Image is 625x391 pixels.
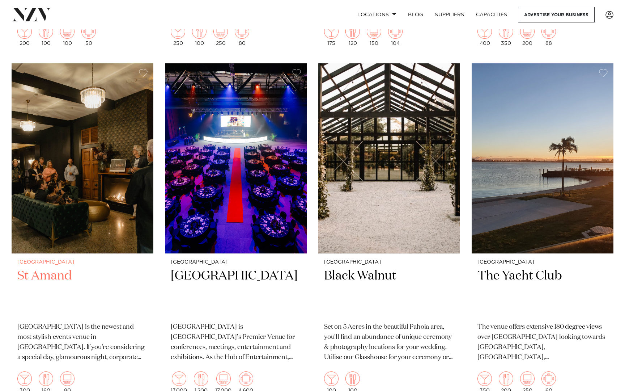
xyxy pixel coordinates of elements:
img: cocktail.png [477,24,492,39]
h2: [GEOGRAPHIC_DATA] [171,268,301,317]
img: theatre.png [520,24,535,39]
div: 350 [499,24,513,46]
small: [GEOGRAPHIC_DATA] [477,260,608,265]
small: [GEOGRAPHIC_DATA] [171,260,301,265]
div: 100 [60,24,75,46]
img: cocktail.png [17,24,32,39]
div: 100 [39,24,53,46]
div: 250 [171,24,185,46]
div: 200 [17,24,32,46]
img: dining.png [39,24,53,39]
small: [GEOGRAPHIC_DATA] [324,260,454,265]
div: 200 [520,24,535,46]
img: dining.png [345,371,360,386]
img: cocktail.png [324,24,339,39]
div: 250 [213,24,228,46]
img: meeting.png [81,24,96,39]
a: SUPPLIERS [429,7,470,22]
h2: Black Walnut [324,268,454,317]
a: Advertise your business [518,7,595,22]
img: meeting.png [239,371,253,386]
small: [GEOGRAPHIC_DATA] [17,260,148,265]
img: theatre.png [60,24,75,39]
div: 104 [388,24,403,46]
p: [GEOGRAPHIC_DATA] is the newest and most stylish events venue in [GEOGRAPHIC_DATA]. If you're con... [17,322,148,363]
img: meeting.png [541,371,556,386]
p: [GEOGRAPHIC_DATA] is [GEOGRAPHIC_DATA]’s Premier Venue for conferences, meetings, entertainment a... [171,322,301,363]
p: The venue offers extensive 180 degree views over [GEOGRAPHIC_DATA] looking towards [GEOGRAPHIC_DA... [477,322,608,363]
a: Locations [352,7,402,22]
div: 150 [367,24,381,46]
p: Set on 5 Acres in the beautiful Pahoia area, you'll find an abundance of unique ceremony & photog... [324,322,454,363]
div: 80 [235,24,249,46]
img: dining.png [192,24,207,39]
img: cocktail.png [172,371,186,386]
div: 175 [324,24,339,46]
img: theatre.png [60,371,75,386]
div: 50 [81,24,96,46]
img: meeting.png [388,24,403,39]
div: 100 [192,24,207,46]
img: theatre.png [213,24,228,39]
h2: St Amand [17,268,148,317]
img: theatre.png [216,371,231,386]
img: dining.png [499,24,513,39]
img: theatre.png [520,371,535,386]
div: 400 [477,24,492,46]
img: cocktail.png [324,371,339,386]
img: dining.png [39,371,53,386]
img: meeting.png [541,24,556,39]
img: dining.png [345,24,360,39]
img: cocktail.png [17,371,32,386]
img: cocktail.png [477,371,492,386]
img: meeting.png [235,24,249,39]
img: cocktail.png [171,24,185,39]
a: Capacities [470,7,513,22]
img: nzv-logo.png [12,8,51,21]
div: 88 [541,24,556,46]
h2: The Yacht Club [477,268,608,317]
a: BLOG [402,7,429,22]
div: 120 [345,24,360,46]
img: dining.png [194,371,208,386]
img: dining.png [499,371,513,386]
img: theatre.png [367,24,381,39]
